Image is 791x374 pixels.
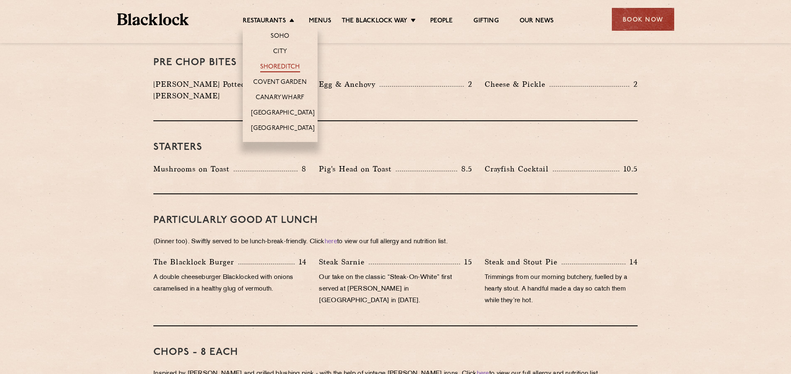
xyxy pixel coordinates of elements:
h3: Pre Chop Bites [153,57,638,68]
h3: PARTICULARLY GOOD AT LUNCH [153,215,638,226]
h3: Chops - 8 each [153,347,638,358]
p: Trimmings from our morning butchery, fuelled by a hearty stout. A handful made a day so catch the... [485,272,638,307]
a: Menus [309,17,331,26]
p: 2 [464,79,472,90]
p: Steak and Stout Pie [485,256,562,268]
p: 2 [629,79,638,90]
div: Book Now [612,8,674,31]
p: 14 [295,257,307,267]
p: Mushrooms on Toast [153,163,234,175]
a: Restaurants [243,17,286,26]
p: 14 [626,257,638,267]
a: City [273,48,287,57]
p: Cheese & Pickle [485,78,550,90]
p: 10.5 [619,164,638,174]
p: Steak Sarnie [319,256,369,268]
p: Egg & Anchovy [319,78,379,90]
p: The Blacklock Burger [153,256,238,268]
p: Our take on the classic “Steak-On-White” first served at [PERSON_NAME] in [GEOGRAPHIC_DATA] in [D... [319,272,472,307]
a: People [430,17,453,26]
a: Our News [520,17,554,26]
a: [GEOGRAPHIC_DATA] [251,125,315,134]
a: Soho [271,32,290,42]
p: A double cheeseburger Blacklocked with onions caramelised in a healthy glug of vermouth. [153,272,306,295]
a: Shoreditch [260,63,300,72]
a: Covent Garden [253,78,307,88]
img: BL_Textured_Logo-footer-cropped.svg [117,13,189,25]
p: 15 [460,257,472,267]
p: Pig's Head on Toast [319,163,396,175]
p: 8.5 [457,164,472,174]
p: (Dinner too). Swiftly served to be lunch-break-friendly. Click to view our full allergy and nutri... [153,236,638,248]
h3: Starters [153,142,638,153]
p: 8 [298,164,306,174]
a: here [325,239,337,245]
p: [PERSON_NAME] Potted Meats & [PERSON_NAME] [153,78,297,102]
a: [GEOGRAPHIC_DATA] [251,109,315,118]
a: Gifting [473,17,498,26]
a: Canary Wharf [256,94,304,103]
a: The Blacklock Way [342,17,407,26]
p: Crayfish Cocktail [485,163,553,175]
